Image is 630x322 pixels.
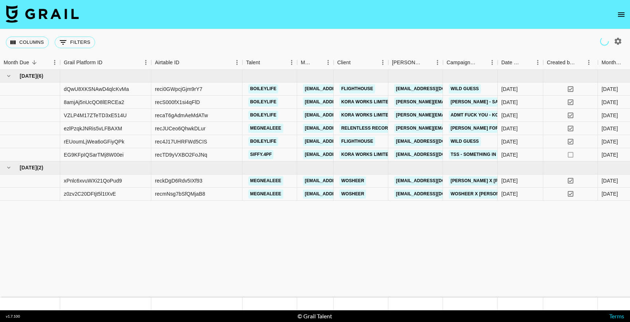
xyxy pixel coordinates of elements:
[602,177,618,184] div: Aug '25
[102,57,113,68] button: Sort
[583,57,594,68] button: Menu
[609,313,624,319] a: Terms
[602,85,618,93] div: Sep '25
[155,55,179,70] div: Airtable ID
[394,84,476,93] a: [EMAIL_ADDRESS][DOMAIN_NAME]
[248,111,278,120] a: boileylife
[64,85,129,93] div: dQwU8XKSNAwD4qlcKvMa
[501,55,522,70] div: Date Created
[443,55,498,70] div: Campaign (Type)
[432,57,443,68] button: Menu
[449,137,481,146] a: wild guess
[337,55,351,70] div: Client
[377,57,388,68] button: Menu
[602,190,618,198] div: Aug '25
[449,84,481,93] a: wild guess
[155,177,202,184] div: reckDgD6Rdv5IXf93
[155,112,208,119] div: recaT6gAdmAeMdATw
[232,57,242,68] button: Menu
[64,55,102,70] div: Grail Platform ID
[394,124,513,133] a: [PERSON_NAME][EMAIL_ADDRESS][DOMAIN_NAME]
[6,5,79,23] img: Grail Talent
[394,97,513,107] a: [PERSON_NAME][EMAIL_ADDRESS][DOMAIN_NAME]
[602,99,618,106] div: Sep '25
[334,55,388,70] div: Client
[155,125,206,132] div: recJUCeo6QhwkDLur
[449,124,596,133] a: [PERSON_NAME] Ford -MegNealeee x Relentless Records
[351,57,361,68] button: Sort
[498,55,543,70] div: Date Created
[303,189,385,199] a: [EMAIL_ADDRESS][DOMAIN_NAME]
[449,150,519,159] a: TSS - Something In The Way
[64,177,122,184] div: xPnlc6xvuWXi21QoPud9
[242,55,297,70] div: Talent
[614,7,629,22] button: open drawer
[29,57,39,68] button: Sort
[155,190,205,198] div: recmNsg7bSfQMjaB8
[20,164,37,171] span: [DATE]
[303,84,385,93] a: [EMAIL_ADDRESS][DOMAIN_NAME]
[501,138,518,145] div: 08/09/2025
[179,57,190,68] button: Sort
[260,57,270,68] button: Sort
[64,112,127,119] div: VZLP4M17ZTeTD3xE514U
[248,176,283,185] a: megnealeee
[64,125,122,132] div: ezlPzqkJNRis5vLFBAXM
[297,313,332,320] div: © Grail Talent
[248,84,278,93] a: boileylife
[602,138,618,145] div: Sep '25
[602,55,622,70] div: Month Due
[449,111,540,120] a: ADMT Fuck You - Kora x Boiley Life
[339,176,366,185] a: Wosheer
[60,55,151,70] div: Grail Platform ID
[248,137,278,146] a: boileylife
[303,150,385,159] a: [EMAIL_ADDRESS][DOMAIN_NAME]
[303,137,385,146] a: [EMAIL_ADDRESS][DOMAIN_NAME]
[339,111,393,120] a: KORA WORKS LIMITED
[547,55,575,70] div: Created by Grail Team
[449,176,533,185] a: [PERSON_NAME] x [PERSON_NAME]
[140,57,151,68] button: Menu
[6,314,20,319] div: v 1.7.100
[248,189,283,199] a: megnealeee
[303,124,385,133] a: [EMAIL_ADDRESS][DOMAIN_NAME]
[297,55,334,70] div: Manager
[487,57,498,68] button: Menu
[37,72,43,80] span: ( 6 )
[339,137,375,146] a: Flighthouse
[155,138,207,145] div: rec4J17UHRFWd5CIS
[303,176,385,185] a: [EMAIL_ADDRESS][DOMAIN_NAME]
[447,55,477,70] div: Campaign (Type)
[501,112,518,119] div: 08/09/2025
[339,189,366,199] a: Wosheer
[339,150,393,159] a: KORA WORKS LIMITED
[6,37,49,48] button: Select columns
[64,99,124,106] div: 8amjAj5nUcQO8lERCEa2
[303,111,385,120] a: [EMAIL_ADDRESS][DOMAIN_NAME]
[155,85,202,93] div: reci0GWpcjGjm9rY7
[501,125,518,132] div: 08/09/2025
[522,57,532,68] button: Sort
[392,55,422,70] div: [PERSON_NAME]
[248,124,283,133] a: megnealeee
[55,37,95,48] button: Show filters
[339,84,375,93] a: Flighthouse
[449,189,518,199] a: Wosheer x [PERSON_NAME]
[532,57,543,68] button: Menu
[394,137,476,146] a: [EMAIL_ADDRESS][DOMAIN_NAME]
[248,97,278,107] a: boileylife
[303,97,385,107] a: [EMAIL_ADDRESS][DOMAIN_NAME]
[64,138,124,145] div: rEUoumLjWea6oGFiyQPk
[155,99,200,106] div: recS000fX1si4qFlD
[422,57,432,68] button: Sort
[501,177,518,184] div: 19/08/2025
[501,190,518,198] div: 19/08/2025
[248,150,273,159] a: siffy.4pf
[4,162,14,173] button: hide children
[394,111,513,120] a: [PERSON_NAME][EMAIL_ADDRESS][DOMAIN_NAME]
[449,97,564,107] a: [PERSON_NAME] - Save Me - KORA x Boiley Life
[394,150,476,159] a: [EMAIL_ADDRESS][DOMAIN_NAME]
[20,72,37,80] span: [DATE]
[246,55,260,70] div: Talent
[37,164,43,171] span: ( 2 )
